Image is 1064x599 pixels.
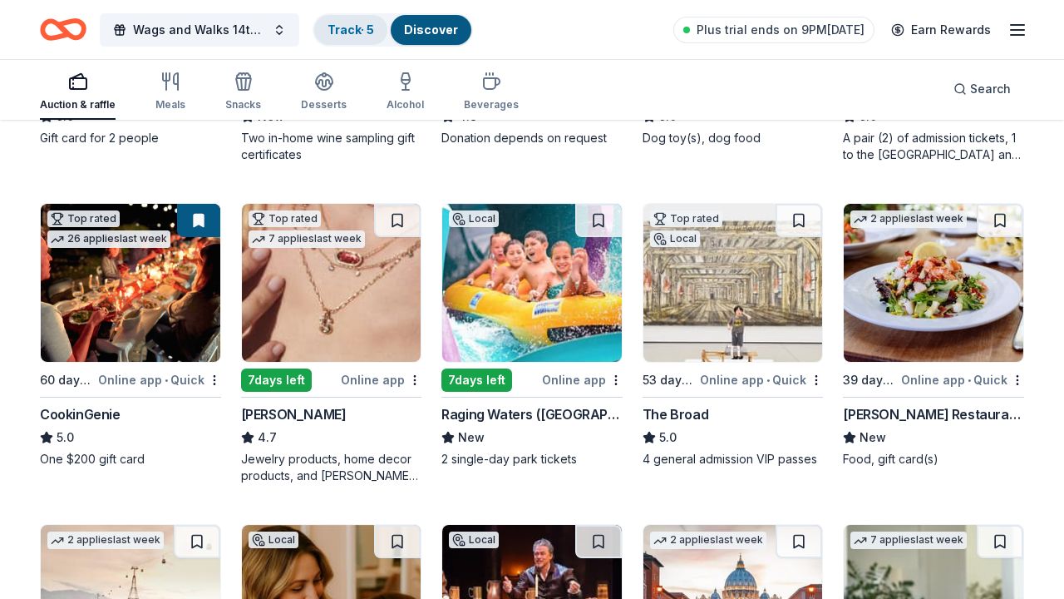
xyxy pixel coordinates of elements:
div: 26 applies last week [47,230,170,248]
div: 7 days left [441,369,512,392]
div: Jewelry products, home decor products, and [PERSON_NAME] Gives Back event in-store or online (or ... [241,451,422,484]
button: Meals [155,65,185,120]
div: Dog toy(s), dog food [643,130,824,146]
a: Image for Kendra ScottTop rated7 applieslast week7days leftOnline app[PERSON_NAME]4.7Jewelry prod... [241,203,422,484]
div: Local [449,210,499,227]
button: Beverages [464,65,519,120]
img: Image for Kendra Scott [242,204,421,362]
div: 60 days left [40,370,95,390]
span: 4.7 [258,428,277,448]
a: Image for Cameron Mitchell Restaurants2 applieslast week39 days leftOnline app•Quick[PERSON_NAME]... [843,203,1024,468]
div: 2 applies last week [850,210,967,228]
a: Plus trial ends on 9PM[DATE] [673,17,874,43]
div: The Broad [643,404,708,424]
span: New [458,428,485,448]
div: Top rated [47,210,120,227]
div: Auction & raffle [40,98,116,111]
div: 53 days left [643,370,697,390]
div: 7 applies last week [249,230,365,248]
a: Track· 5 [328,22,374,37]
div: Donation depends on request [441,130,623,146]
a: Earn Rewards [881,15,1001,45]
span: • [968,374,971,387]
div: One $200 gift card [40,451,221,468]
div: 39 days left [843,370,898,390]
button: Desserts [301,65,347,120]
div: Online app [341,369,421,390]
div: Two in-home wine sampling gift certificates [241,130,422,163]
div: Online app Quick [700,369,823,390]
button: Track· 5Discover [313,13,473,47]
div: Food, gift card(s) [843,451,1024,468]
span: • [766,374,770,387]
div: Beverages [464,98,519,111]
div: 2 applies last week [47,532,164,549]
div: Alcohol [387,98,424,111]
div: Snacks [225,98,261,111]
div: Online app Quick [901,369,1024,390]
div: Online app [542,369,623,390]
div: 2 single-day park tickets [441,451,623,468]
div: Local [449,532,499,548]
div: [PERSON_NAME] Restaurants [843,404,1024,424]
div: Online app Quick [98,369,221,390]
span: 5.0 [659,428,677,448]
button: Search [940,72,1024,106]
div: [PERSON_NAME] [241,404,347,424]
span: • [165,374,168,387]
div: CookinGenie [40,404,121,424]
img: Image for Cameron Mitchell Restaurants [844,204,1023,362]
div: Local [650,230,700,247]
span: Wags and Walks 14th Annual Online Auction [133,20,266,40]
img: Image for CookinGenie [41,204,220,362]
button: Auction & raffle [40,65,116,120]
div: 7 days left [241,369,312,392]
div: Local [249,532,298,548]
a: Home [40,10,86,49]
a: Discover [404,22,458,37]
span: 5.0 [57,428,74,448]
div: 4 general admission VIP passes [643,451,824,468]
button: Snacks [225,65,261,120]
button: Alcohol [387,65,424,120]
div: Desserts [301,98,347,111]
div: Top rated [249,210,321,227]
div: 2 applies last week [650,532,766,549]
img: Image for The Broad [643,204,823,362]
button: Wags and Walks 14th Annual Online Auction [100,13,299,47]
div: Top rated [650,210,722,227]
div: A pair (2) of admission tickets, 1 to the [GEOGRAPHIC_DATA] and 1 to the [GEOGRAPHIC_DATA] [843,130,1024,163]
a: Image for Raging Waters (Los Angeles)Local7days leftOnline appRaging Waters ([GEOGRAPHIC_DATA])Ne... [441,203,623,468]
div: Gift card for 2 people [40,130,221,146]
div: Meals [155,98,185,111]
a: Image for The BroadTop ratedLocal53 days leftOnline app•QuickThe Broad5.04 general admission VIP ... [643,203,824,468]
a: Image for CookinGenieTop rated26 applieslast week60 days leftOnline app•QuickCookinGenie5.0One $2... [40,203,221,468]
div: 7 applies last week [850,532,967,549]
img: Image for Raging Waters (Los Angeles) [442,204,622,362]
span: Search [970,79,1011,99]
span: Plus trial ends on 9PM[DATE] [697,20,864,40]
span: New [860,428,886,448]
div: Raging Waters ([GEOGRAPHIC_DATA]) [441,404,623,424]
